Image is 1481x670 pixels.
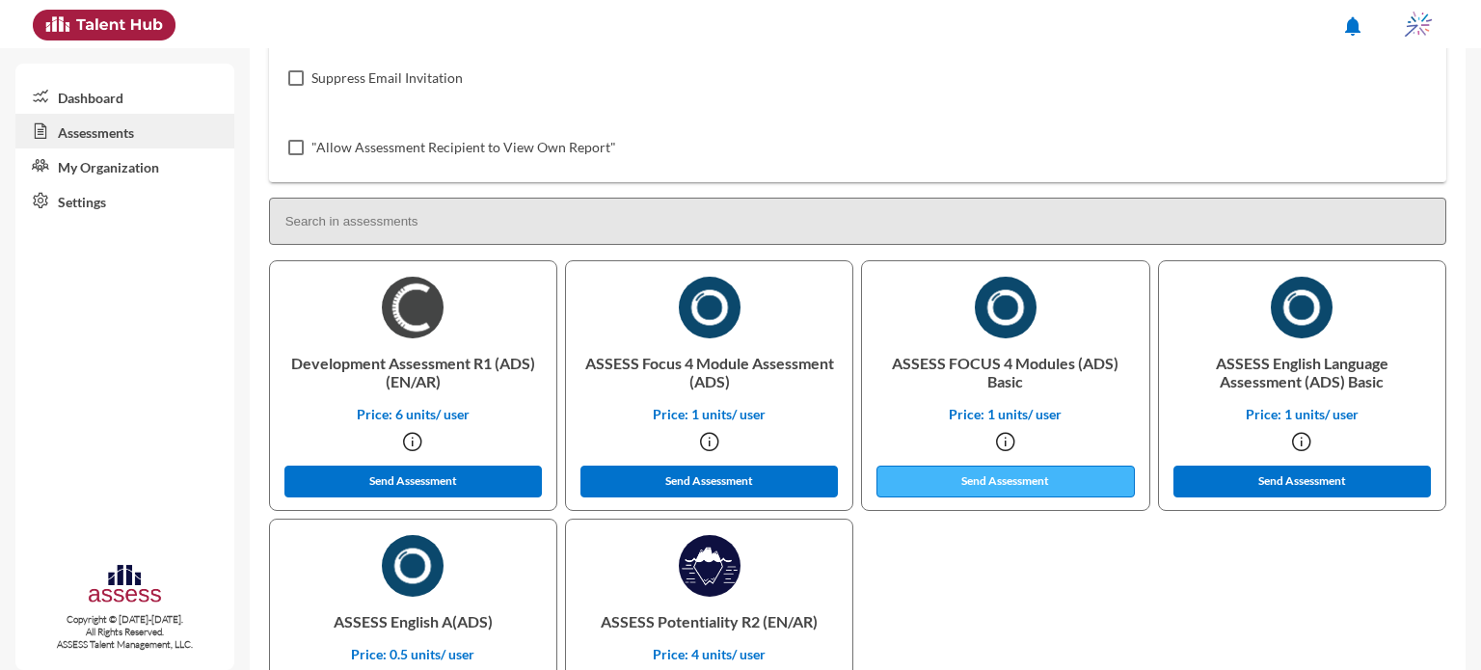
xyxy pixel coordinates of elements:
[285,646,541,662] p: Price: 0.5 units/ user
[581,338,837,406] p: ASSESS Focus 4 Module Assessment (ADS)
[311,67,463,90] span: Suppress Email Invitation
[877,338,1133,406] p: ASSESS FOCUS 4 Modules (ADS) Basic
[1174,406,1430,422] p: Price: 1 units/ user
[285,338,541,406] p: Development Assessment R1 (ADS) (EN/AR)
[87,562,163,609] img: assesscompany-logo.png
[15,613,234,651] p: Copyright © [DATE]-[DATE]. All Rights Reserved. ASSESS Talent Management, LLC.
[1174,338,1430,406] p: ASSESS English Language Assessment (ADS) Basic
[285,597,541,646] p: ASSESS English A(ADS)
[15,79,234,114] a: Dashboard
[581,646,837,662] p: Price: 4 units/ user
[580,466,839,497] button: Send Assessment
[15,114,234,148] a: Assessments
[284,466,543,497] button: Send Assessment
[1173,466,1432,497] button: Send Assessment
[285,406,541,422] p: Price: 6 units/ user
[877,406,1133,422] p: Price: 1 units/ user
[15,148,234,183] a: My Organization
[876,466,1135,497] button: Send Assessment
[311,136,616,159] span: "Allow Assessment Recipient to View Own Report"
[1341,14,1364,38] mat-icon: notifications
[581,406,837,422] p: Price: 1 units/ user
[15,183,234,218] a: Settings
[581,597,837,646] p: ASSESS Potentiality R2 (EN/AR)
[269,198,1446,245] input: Search in assessments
